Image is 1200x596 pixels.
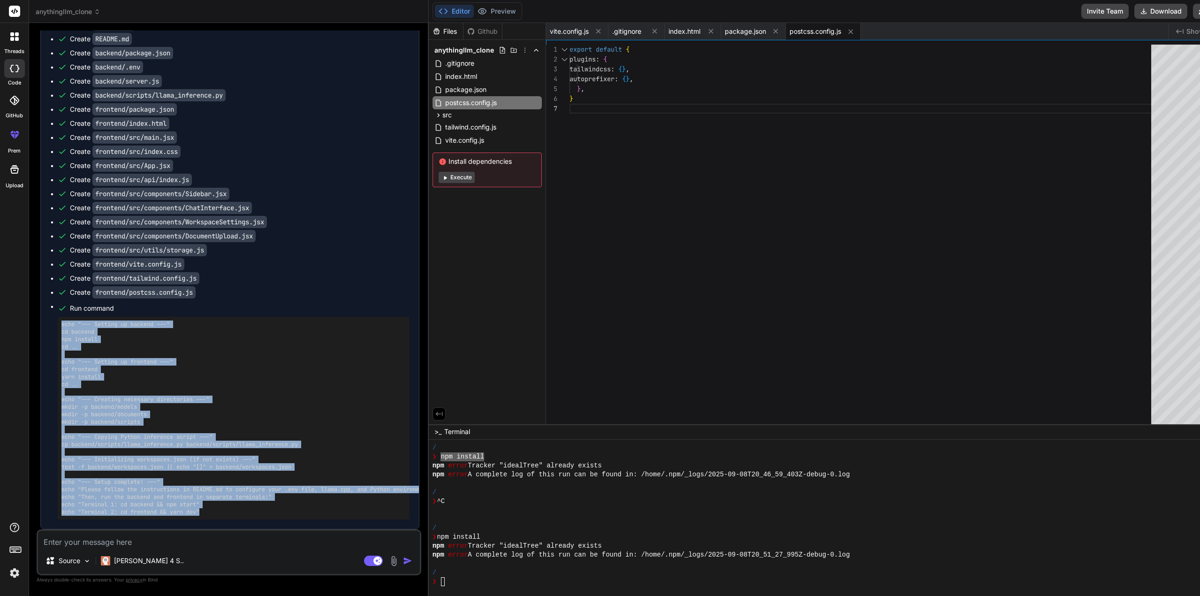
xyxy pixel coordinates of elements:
code: backend/.env [92,61,143,73]
span: export [570,45,592,53]
div: Create [70,203,252,213]
button: Editor [435,5,474,18]
code: frontend/tailwind.config.js [92,272,199,284]
img: settings [7,565,23,581]
img: Claude 4 Sonnet [101,556,110,565]
span: npm [433,461,444,470]
div: Create [70,161,173,170]
span: Tracker "idealTree" already exists [468,542,601,550]
code: README.md [92,33,132,45]
span: tailwindcss [570,65,611,73]
div: Create [70,34,132,44]
code: frontend/vite.config.js [92,258,184,270]
span: >_ [434,427,441,436]
span: .gitignore [444,58,475,69]
div: Click to collapse the range. [558,45,570,54]
button: Execute [439,172,475,183]
span: { [618,65,622,73]
div: 1 [546,45,557,54]
div: 4 [546,74,557,84]
div: 3 [546,64,557,74]
div: Create [70,175,192,184]
label: code [8,79,21,87]
span: vite.config.js [550,27,589,36]
span: Terminal [444,427,470,436]
span: .gitignore [612,27,641,36]
span: , [630,75,633,83]
div: Click to collapse the range. [558,54,570,64]
div: Create [70,245,207,255]
span: anythingllm_clone [434,46,494,55]
button: Preview [474,5,520,18]
span: npm [433,542,444,550]
span: error [448,550,468,559]
code: frontend/postcss.config.js [92,286,196,298]
span: Install dependencies [439,157,536,166]
code: frontend/src/components/ChatInterface.jsx [92,202,252,214]
span: Tracker "idealTree" already exists [468,461,601,470]
span: npm install [441,452,484,461]
div: 2 [546,54,557,64]
span: / [433,443,436,452]
div: 7 [546,104,557,114]
span: autoprefixer [570,75,615,83]
span: Run command [70,304,410,313]
code: frontend/src/components/Sidebar.jsx [92,188,229,200]
div: Create [70,231,256,241]
span: } [570,94,573,103]
code: backend/package.json [92,47,173,59]
code: frontend/src/index.css [92,145,181,158]
span: tailwind.config.js [444,122,497,133]
span: vite.config.js [444,135,485,146]
span: npm [433,470,444,479]
span: npm [433,550,444,559]
code: frontend/package.json [92,103,177,115]
code: frontend/src/api/index.js [92,174,192,186]
span: , [581,84,585,93]
span: error [448,542,468,550]
div: Create [70,105,177,114]
code: frontend/src/main.jsx [92,131,177,144]
span: { [626,45,630,53]
span: ^C [437,497,445,506]
span: package.json [725,27,766,36]
span: , [626,65,630,73]
code: frontend/src/components/DocumentUpload.jsx [92,230,256,242]
button: Invite Team [1081,4,1129,19]
span: } [622,65,626,73]
span: postcss.config.js [790,27,841,36]
div: Create [70,91,226,100]
label: prem [8,147,21,155]
span: { [603,55,607,63]
div: 5 [546,84,557,94]
label: GitHub [6,112,23,120]
div: Create [70,217,267,227]
div: Create [70,133,177,142]
span: privacy [126,577,143,582]
pre: echo "--- Setting up backend ---" cd backend npm install cd .. echo "--- Setting up frontend ---"... [61,321,406,516]
img: icon [403,556,412,565]
div: Create [70,119,169,128]
div: Create [70,62,143,72]
div: Create [70,274,199,283]
p: [PERSON_NAME] 4 S.. [114,556,184,565]
span: : [615,75,618,83]
div: Create [70,260,184,269]
div: Create [70,147,181,156]
span: anythingllm_clone [36,7,100,16]
span: A complete log of this run can be found in: /home/.npm/_logs/2025-09-08T20_46_59_403Z-debug-0.log [468,470,850,479]
span: ❯ [433,452,437,461]
div: Create [70,76,162,86]
p: Always double-check its answers. Your in Bind [37,575,421,584]
div: Create [70,288,196,297]
div: Files [429,27,463,36]
label: Upload [6,182,23,190]
span: postcss.config.js [444,97,498,108]
label: threads [4,47,24,55]
code: frontend/index.html [92,117,169,130]
span: / [433,488,436,497]
code: frontend/src/utils/storage.js [92,244,207,256]
p: Source [59,556,80,565]
code: frontend/src/App.jsx [92,160,173,172]
span: ❯ [433,497,437,506]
